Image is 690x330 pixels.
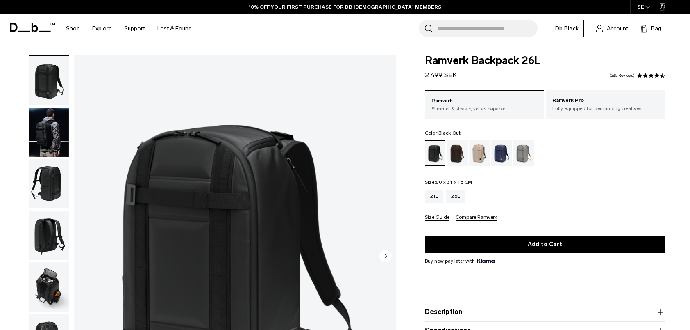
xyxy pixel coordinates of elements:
a: 21L [425,190,444,203]
a: Account [596,23,628,33]
a: Explore [92,14,112,43]
span: Account [607,24,628,33]
img: Ramverk Backpack 26L Black Out [29,211,69,260]
a: Db Black [550,20,584,37]
button: Ramverk Backpack 26L Black Out [29,159,69,209]
span: Buy now pay later with [425,257,495,265]
button: Size Guide [425,215,449,221]
a: Sand Grey [513,140,534,166]
img: Ramverk Backpack 26L Black Out [29,262,69,312]
button: Ramverk Backpack 26L Black Out [29,55,69,105]
img: Ramverk Backpack 26L Black Out [29,56,69,105]
a: Ramverk Pro Fully equipped for demanding creatives. [546,90,665,118]
button: Description [425,307,665,317]
button: Add to Cart [425,236,665,253]
button: Bag [640,23,661,33]
a: Espresso [447,140,468,166]
span: Black Out [438,130,461,136]
span: Bag [651,24,661,33]
button: Compare Ramverk [456,215,497,221]
button: Ramverk Backpack 26L Black Out [29,262,69,312]
p: Ramverk [431,97,538,105]
p: Slimmer & sleaker, yet as capable. [431,105,538,112]
a: 235 reviews [609,73,635,78]
a: Black Out [425,140,445,166]
button: Next slide [379,250,392,264]
a: Lost & Found [157,14,192,43]
a: Blue Hour [491,140,512,166]
img: Ramverk Backpack 26L Black Out [29,108,69,157]
a: Fogbow Beige [469,140,490,166]
legend: Size: [425,180,472,185]
nav: Main Navigation [60,14,198,43]
span: Ramverk Backpack 26L [425,55,665,66]
span: 2 499 SEK [425,71,457,79]
a: 10% OFF YOUR FIRST PURCHASE FOR DB [DEMOGRAPHIC_DATA] MEMBERS [249,3,441,11]
img: Ramverk Backpack 26L Black Out [29,159,69,209]
p: Fully equipped for demanding creatives. [552,105,659,112]
a: 26L [446,190,465,203]
span: 50 x 31 x 16 CM [436,179,472,185]
a: Support [124,14,145,43]
img: {"height" => 20, "alt" => "Klarna"} [477,259,495,263]
p: Ramverk Pro [552,96,659,105]
legend: Color: [425,131,461,135]
a: Shop [66,14,80,43]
